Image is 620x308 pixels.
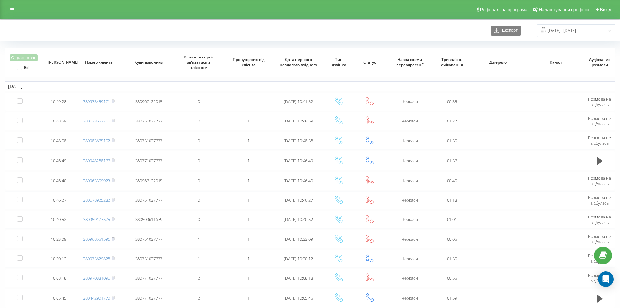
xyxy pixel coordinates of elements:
a: 380983675152 [83,138,110,143]
a: 380968551596 [83,236,110,242]
span: Розмова не відбулась [588,195,611,206]
td: 00:45 [435,172,469,190]
span: 380771037777 [135,295,162,301]
div: Open Intercom Messenger [598,271,614,287]
span: [DATE] 10:48:58 [284,138,313,143]
span: 1 [247,197,250,203]
td: Черкаси [385,250,435,268]
a: 380975629828 [83,256,110,261]
td: 10:48:59 [43,112,74,130]
span: 1 [247,256,250,261]
span: [DATE] 10:46:27 [284,197,313,203]
td: 10:30:12 [43,250,74,268]
span: [DATE] 10:33:09 [284,236,313,242]
span: Розмова не відбулась [588,253,611,264]
td: Черкаси [385,151,435,170]
span: Пропущених від клієнта [229,57,268,67]
span: 1 [198,256,200,261]
td: 10:46:49 [43,151,74,170]
span: 380771037777 [135,275,162,281]
span: 0 [198,99,200,104]
span: [DATE] 10:41:52 [284,99,313,104]
span: 1 [247,118,250,124]
span: Кількість спроб зв'язатися з клієнтом [179,55,218,70]
span: 4 [247,99,250,104]
a: 380948288177 [83,158,110,164]
span: Розмова не відбулась [588,135,611,146]
span: Розмова не відбулась [588,272,611,284]
span: [DATE] 10:46:40 [284,178,313,184]
span: 0 [198,217,200,222]
td: 00:05 [435,230,469,248]
span: Дата першого невдалого вхідного [279,57,318,67]
a: 380442901770 [83,295,110,301]
td: Черкаси [385,289,435,308]
span: [DATE] 10:48:59 [284,118,313,124]
td: Черкаси [385,132,435,150]
td: 10:40:52 [43,211,74,229]
span: 2 [198,295,200,301]
td: Черкаси [385,191,435,209]
a: 380633652766 [83,118,110,124]
span: 380771037777 [135,158,162,164]
span: 1 [247,178,250,184]
td: 01:27 [435,112,469,130]
span: Аудіозапис розмови [589,57,611,67]
span: [DATE] 10:05:45 [284,295,313,301]
span: 380751037777 [135,138,162,143]
span: Номер клієнта [79,60,119,65]
span: [DATE] 10:08:18 [284,275,313,281]
td: 10:49:28 [43,93,74,111]
td: 01:18 [435,191,469,209]
span: 1 [247,236,250,242]
span: 1 [247,275,250,281]
span: 0 [198,197,200,203]
span: [PERSON_NAME] [48,60,70,65]
span: Джерело [475,60,521,65]
a: 380963559923 [83,178,110,184]
span: [DATE] 10:30:12 [284,256,313,261]
button: Експорт [491,26,521,36]
td: Черкаси [385,211,435,229]
td: Черкаси [385,112,435,130]
span: 0 [198,138,200,143]
span: [DATE] 10:46:49 [284,158,313,164]
span: Розмова не відбулась [588,175,611,186]
span: [DATE] 10:40:52 [284,217,313,222]
td: 01:55 [435,132,469,150]
td: 01:57 [435,151,469,170]
td: 10:33:09 [43,230,74,248]
td: 00:35 [435,93,469,111]
span: 380751037777 [135,118,162,124]
td: 10:46:40 [43,172,74,190]
td: 10:48:58 [43,132,74,150]
span: 380967122015 [135,99,162,104]
td: 01:55 [435,250,469,268]
td: [DATE] [5,81,615,91]
td: 10:05:45 [43,289,74,308]
a: 380959177575 [83,217,110,222]
a: 380678925282 [83,197,110,203]
a: 380970881096 [83,275,110,281]
span: Канал [532,60,578,65]
td: 10:46:27 [43,191,74,209]
span: 1 [247,158,250,164]
span: Назва схеми переадресації [390,57,429,67]
span: Статус [358,60,380,65]
span: Розмова не відбулась [588,233,611,245]
span: Розмова не відбулась [588,214,611,225]
td: Черкаси [385,172,435,190]
td: 01:59 [435,289,469,308]
td: 00:55 [435,269,469,287]
td: Черкаси [385,269,435,287]
span: Вихід [600,7,611,12]
span: Розмова не відбулась [588,115,611,127]
span: Тривалість очікування [439,57,465,67]
span: Тип дзвінка [328,57,350,67]
span: 0 [198,158,200,164]
span: Реферальна програма [480,7,528,12]
span: Розмова не відбулась [588,96,611,107]
span: 0 [198,118,200,124]
span: 380967122015 [135,178,162,184]
label: Всі [17,65,29,70]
